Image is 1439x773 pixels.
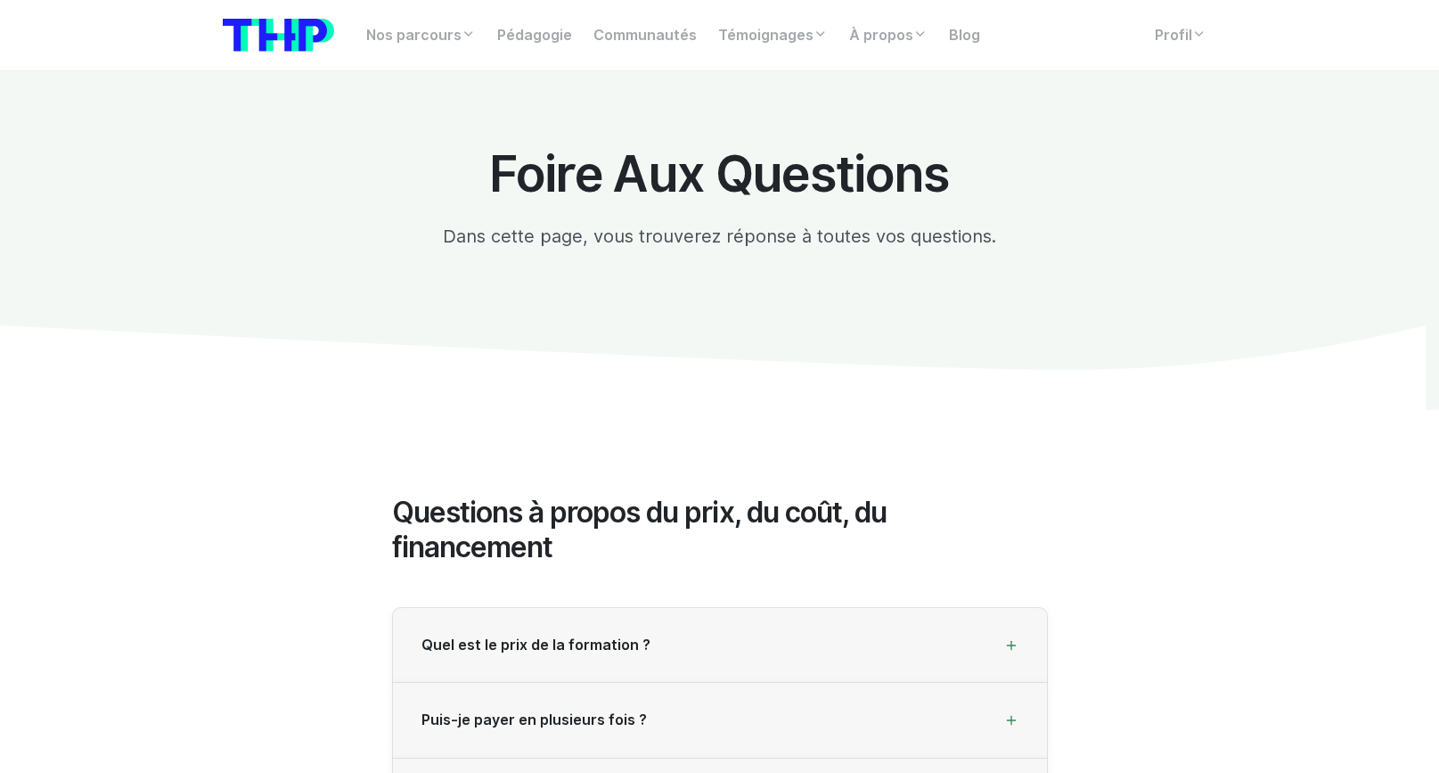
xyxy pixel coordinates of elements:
a: À propos [838,18,938,53]
a: Pédagogie [486,18,583,53]
h2: Questions à propos du prix, du coût, du financement [392,496,1048,564]
a: Communautés [583,18,707,53]
img: logo [223,19,334,52]
a: Blog [938,18,991,53]
h1: Foire Aux Questions [392,146,1048,201]
span: Puis-je payer en plusieurs fois ? [421,711,647,728]
span: Quel est le prix de la formation ? [421,637,650,654]
a: Profil [1144,18,1217,53]
p: Dans cette page, vous trouverez réponse à toutes vos questions. [392,223,1048,250]
a: Témoignages [707,18,838,53]
a: Nos parcours [356,18,486,53]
